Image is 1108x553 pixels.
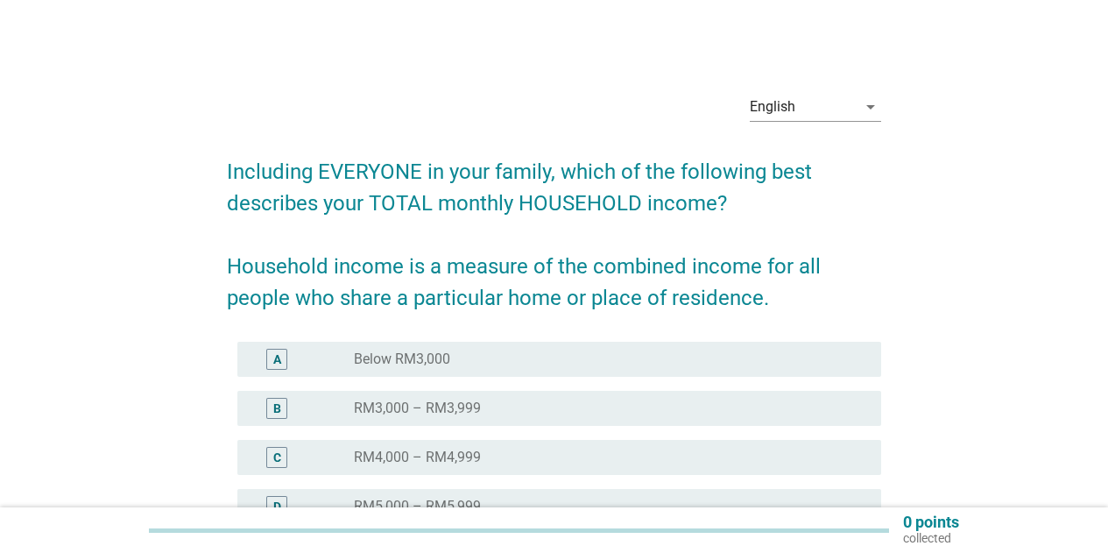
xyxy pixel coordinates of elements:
div: A [273,351,281,369]
label: RM4,000 – RM4,999 [354,449,481,466]
p: collected [903,530,959,546]
div: English [750,99,795,115]
label: Below RM3,000 [354,351,450,368]
div: D [273,498,281,516]
label: RM5,000 – RM5,999 [354,498,481,515]
div: B [273,400,281,418]
label: RM3,000 – RM3,999 [354,400,481,417]
h2: Including EVERYONE in your family, which of the following best describes your TOTAL monthly HOUSE... [227,138,881,314]
i: arrow_drop_down [860,96,881,117]
p: 0 points [903,514,959,530]
div: C [273,449,281,467]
